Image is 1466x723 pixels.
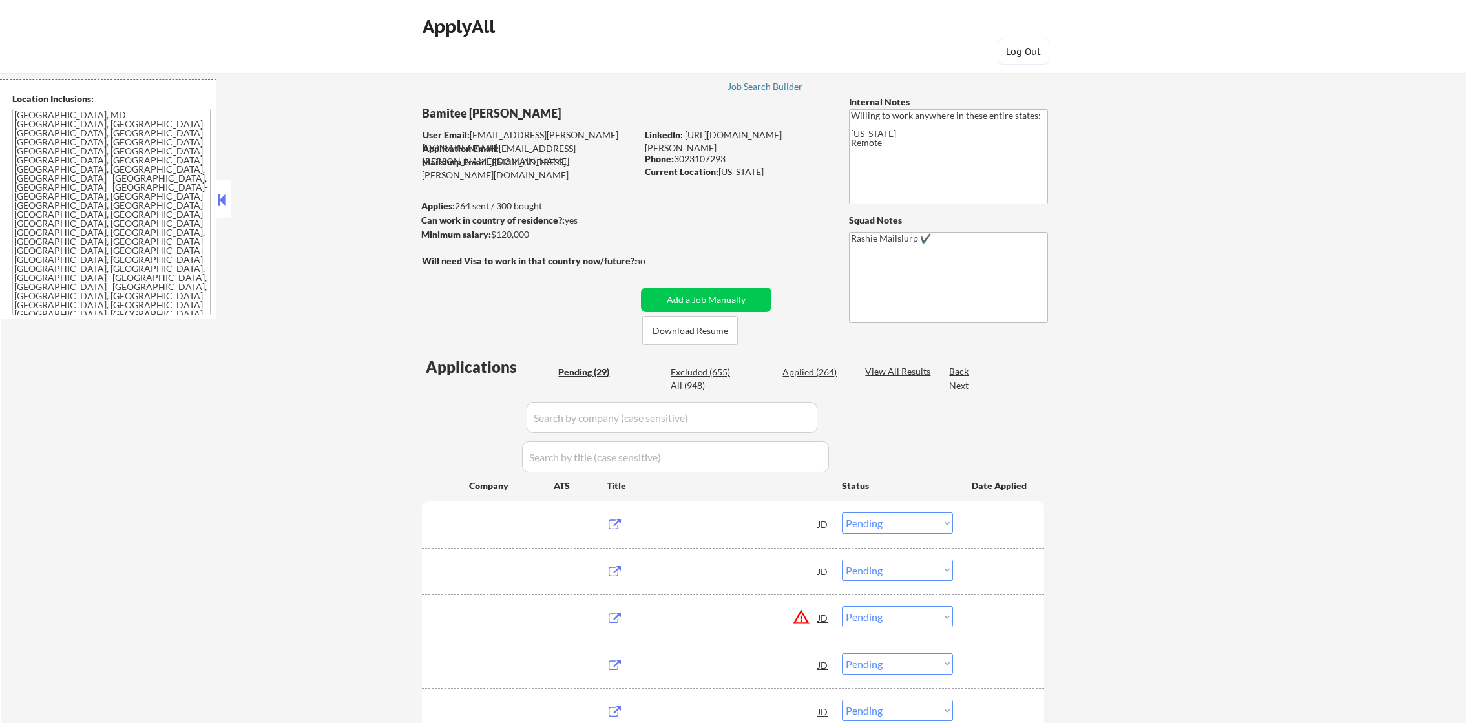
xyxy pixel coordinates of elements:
[558,366,623,379] div: Pending (29)
[423,129,470,140] strong: User Email:
[12,92,211,105] div: Location Inclusions:
[949,365,970,378] div: Back
[421,214,633,227] div: yes
[792,608,810,626] button: warning_amber
[817,560,830,583] div: JD
[817,606,830,629] div: JD
[728,81,803,94] a: Job Search Builder
[422,105,687,121] div: Bamitee [PERSON_NAME]
[645,153,674,164] strong: Phone:
[817,700,830,723] div: JD
[426,359,554,375] div: Applications
[645,166,718,177] strong: Current Location:
[865,365,934,378] div: View All Results
[421,228,636,241] div: $120,000
[849,214,1048,227] div: Squad Notes
[423,16,499,37] div: ApplyAll
[728,82,803,91] div: Job Search Builder
[842,474,953,497] div: Status
[469,479,554,492] div: Company
[849,96,1048,109] div: Internal Notes
[423,142,636,167] div: [EMAIL_ADDRESS][PERSON_NAME][DOMAIN_NAME]
[522,441,829,472] input: Search by title (case sensitive)
[671,366,735,379] div: Excluded (655)
[421,200,636,213] div: 264 sent / 300 bought
[972,479,1029,492] div: Date Applied
[817,512,830,536] div: JD
[421,229,491,240] strong: Minimum salary:
[642,316,738,345] button: Download Resume
[421,200,455,211] strong: Applies:
[645,165,828,178] div: [US_STATE]
[421,215,565,225] strong: Can work in country of residence?:
[645,129,683,140] strong: LinkedIn:
[998,39,1049,65] button: Log Out
[554,479,607,492] div: ATS
[422,156,636,181] div: [EMAIL_ADDRESS][PERSON_NAME][DOMAIN_NAME]
[527,402,817,433] input: Search by company (case sensitive)
[671,379,735,392] div: All (948)
[645,152,828,165] div: 3023107293
[422,255,637,266] strong: Will need Visa to work in that country now/future?:
[645,129,782,153] a: [URL][DOMAIN_NAME][PERSON_NAME]
[422,156,489,167] strong: Mailslurp Email:
[423,143,499,154] strong: Application Email:
[423,129,636,154] div: [EMAIL_ADDRESS][PERSON_NAME][DOMAIN_NAME]
[782,366,847,379] div: Applied (264)
[817,653,830,676] div: JD
[641,288,771,312] button: Add a Job Manually
[607,479,830,492] div: Title
[635,255,672,267] div: no
[949,379,970,392] div: Next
